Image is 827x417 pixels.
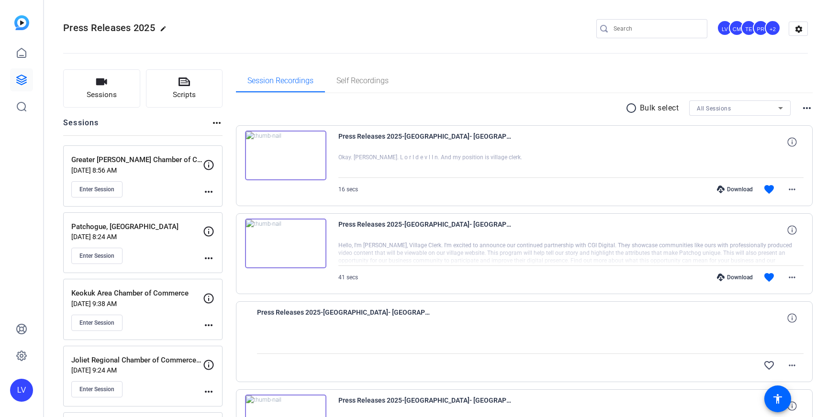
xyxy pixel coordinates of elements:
div: Download [712,274,758,281]
span: All Sessions [697,105,731,112]
p: [DATE] 9:24 AM [71,366,203,374]
p: Patchogue, [GEOGRAPHIC_DATA] [71,221,203,232]
span: Press Releases 2025-[GEOGRAPHIC_DATA]- [GEOGRAPHIC_DATA]-2025-07-22-11-04-59-505-0 [257,307,434,329]
mat-icon: accessibility [772,393,783,405]
ngx-avatar: Tim Epner [741,20,758,37]
img: thumb-nail [245,131,326,180]
div: PR [753,20,769,36]
span: Enter Session [79,252,114,260]
span: 16 secs [338,186,358,193]
p: [DATE] 8:56 AM [71,166,203,174]
button: Scripts [146,69,223,108]
p: [DATE] 8:24 AM [71,233,203,241]
mat-icon: favorite [763,184,775,195]
div: TE [741,20,757,36]
h2: Sessions [63,117,99,135]
div: +2 [765,20,781,36]
span: Self Recordings [336,77,389,85]
span: Enter Session [79,186,114,193]
mat-icon: more_horiz [203,319,214,331]
mat-icon: favorite_border [763,360,775,371]
button: Enter Session [71,181,123,198]
p: Joliet Regional Chamber of Commerce 2025, [GEOGRAPHIC_DATA] [71,355,203,366]
mat-icon: more_horiz [203,386,214,397]
button: Enter Session [71,381,123,397]
span: Enter Session [79,319,114,327]
span: Scripts [173,89,196,100]
button: Sessions [63,69,140,108]
button: Enter Session [71,248,123,264]
mat-icon: radio_button_unchecked [626,102,640,114]
mat-icon: settings [789,22,808,36]
span: Sessions [87,89,117,100]
span: Press Releases 2025-[GEOGRAPHIC_DATA]- [GEOGRAPHIC_DATA]-2025-07-22-11-06-32-866-0 [338,131,515,154]
p: [DATE] 9:38 AM [71,300,203,307]
ngx-avatar: Louis Voss [717,20,734,37]
input: Search [614,23,700,34]
mat-icon: more_horiz [786,184,798,195]
span: Session Recordings [247,77,313,85]
span: Press Releases 2025 [63,22,155,33]
p: Keokuk Area Chamber of Commerce [71,288,203,299]
div: LV [10,379,33,402]
mat-icon: more_horiz [786,360,798,371]
mat-icon: more_horiz [801,102,813,114]
img: thumb-nail [245,219,326,268]
mat-icon: more_horiz [211,117,223,129]
div: LV [717,20,733,36]
mat-icon: favorite [763,272,775,283]
mat-icon: edit [160,25,171,37]
div: CM [729,20,745,36]
mat-icon: more_horiz [203,186,214,198]
button: Enter Session [71,315,123,331]
p: Greater [PERSON_NAME] Chamber of Commerce [71,154,203,165]
mat-icon: more_horiz [786,272,798,283]
span: Enter Session [79,385,114,393]
span: 41 secs [338,274,358,281]
p: Bulk select [640,102,679,114]
ngx-avatar: Prescott Rossi [753,20,770,37]
ngx-avatar: Coby Maslyn [729,20,746,37]
div: Download [712,186,758,193]
mat-icon: more_horiz [203,252,214,264]
img: blue-gradient.svg [14,15,29,30]
span: Press Releases 2025-[GEOGRAPHIC_DATA]- [GEOGRAPHIC_DATA]-2025-07-22-11-05-39-372-0 [338,219,515,241]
